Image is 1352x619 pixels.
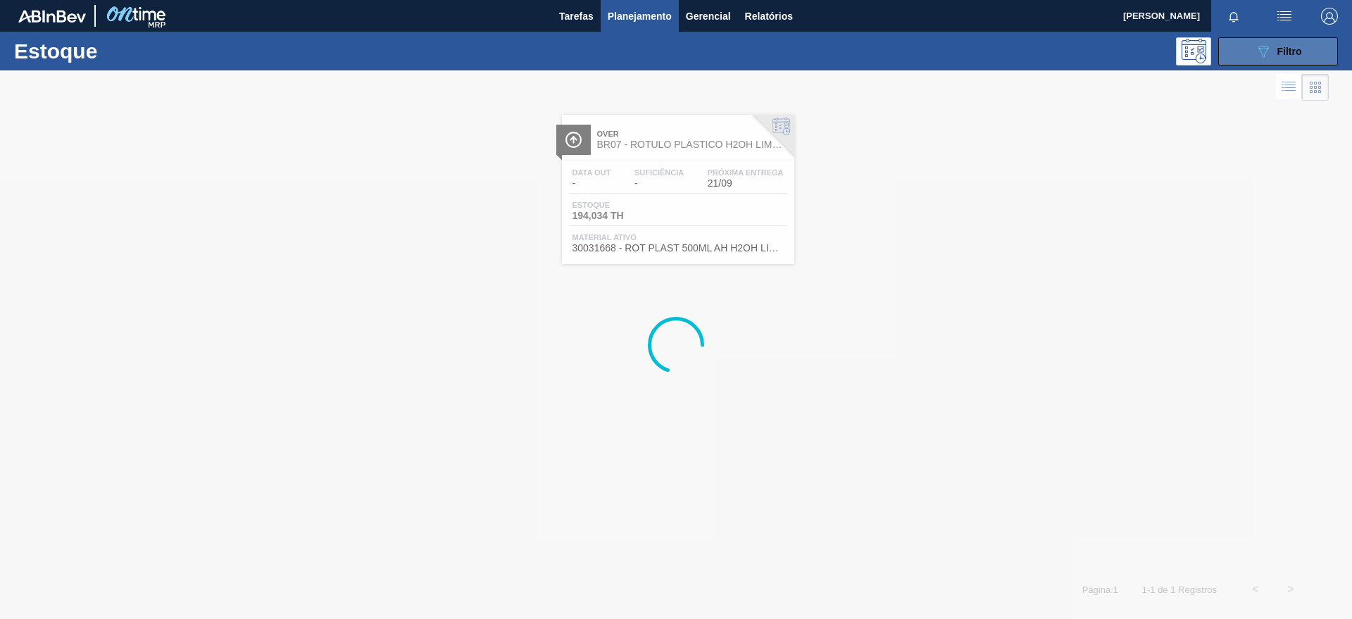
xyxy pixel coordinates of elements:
span: Gerencial [686,8,731,25]
h1: Estoque [14,43,225,59]
span: Relatórios [745,8,793,25]
img: userActions [1276,8,1293,25]
span: Tarefas [559,8,594,25]
img: Logout [1321,8,1338,25]
div: Pogramando: nenhum usuário selecionado [1176,37,1211,65]
span: Filtro [1277,46,1302,57]
button: Filtro [1218,37,1338,65]
button: Notificações [1211,6,1256,26]
span: Planejamento [608,8,672,25]
img: TNhmsLtSVTkK8tSr43FrP2fwEKptu5GPRR3wAAAABJRU5ErkJggg== [18,10,86,23]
